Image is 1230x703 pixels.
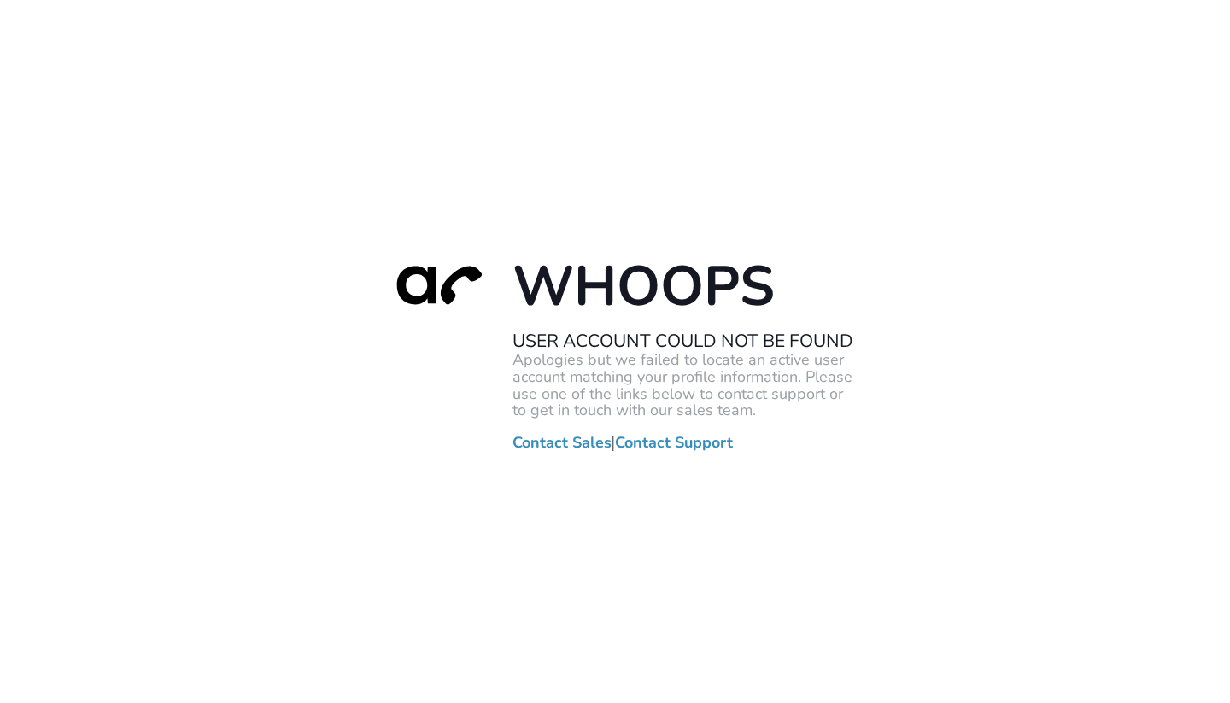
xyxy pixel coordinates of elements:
[512,435,612,452] a: Contact Sales
[615,435,733,452] a: Contact Support
[512,251,854,320] h1: Whoops
[376,251,854,451] div: |
[512,352,854,419] p: Apologies but we failed to locate an active user account matching your profile information. Pleas...
[512,330,854,352] h2: User Account Could Not Be Found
